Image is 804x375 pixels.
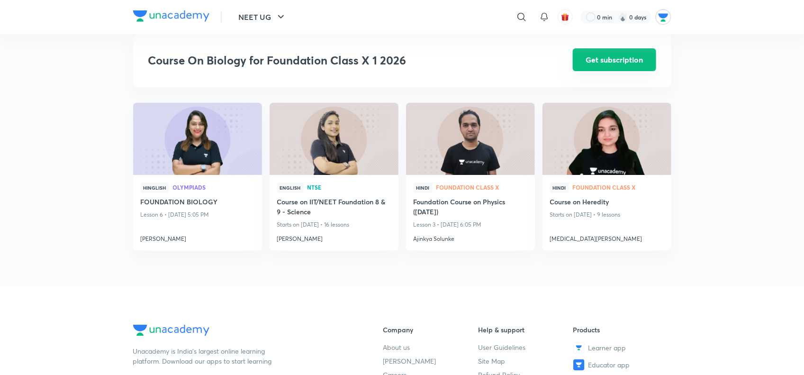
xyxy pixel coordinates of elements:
[573,342,585,354] img: Learner app
[133,325,353,338] a: Company Logo
[561,13,569,21] img: avatar
[414,183,433,193] span: Hindi
[414,197,527,219] a: Foundation Course on Physics ([DATE])
[307,184,391,191] a: NTSE
[573,325,668,335] h6: Products
[406,103,535,175] a: new-thumbnail
[550,209,664,221] p: Starts on [DATE] • 9 lessons
[141,209,254,221] p: Lesson 6 • [DATE] 5:05 PM
[550,183,569,193] span: Hindi
[133,325,209,336] img: Company Logo
[141,197,254,209] a: FOUNDATION BIOLOGY
[405,102,536,175] img: new-thumbnail
[414,219,527,231] p: Lesson 3 • [DATE] 6:05 PM
[233,8,292,27] button: NEET UG
[414,231,527,243] a: Ajinkya Solunke
[436,184,527,191] a: Foundation Class X
[550,197,664,209] a: Course on Heredity
[573,48,656,71] button: Get subscription
[277,231,391,243] a: [PERSON_NAME]
[618,12,628,22] img: streak
[542,103,671,175] a: new-thumbnail
[133,10,209,24] a: Company Logo
[541,102,672,175] img: new-thumbnail
[148,54,519,68] h3: Course On Biology for Foundation Class X 1 2026
[558,9,573,25] button: avatar
[141,183,169,193] span: Hinglish
[573,359,585,371] img: Educator app
[133,103,262,175] a: new-thumbnail
[133,10,209,22] img: Company Logo
[436,184,527,190] span: Foundation Class X
[132,102,263,175] img: new-thumbnail
[277,197,391,219] a: Course on IIT/NEET Foundation 8 & 9 - Science
[270,103,398,175] a: new-thumbnail
[478,356,573,366] a: Site Map
[268,102,399,175] img: new-thumbnail
[277,183,304,193] span: English
[573,184,664,190] span: Foundation Class X
[173,184,254,190] span: Olympiads
[141,231,254,243] a: [PERSON_NAME]
[277,219,391,231] p: Starts on [DATE] • 16 lessons
[588,360,630,370] span: Educator app
[655,9,671,25] img: Unacademy Jodhpur
[307,184,391,190] span: NTSE
[550,231,664,243] a: [MEDICAL_DATA][PERSON_NAME]
[383,356,479,366] a: [PERSON_NAME]
[133,346,275,366] p: Unacademy is India’s largest online learning platform. Download our apps to start learning
[573,342,668,354] a: Learner app
[588,343,626,353] span: Learner app
[478,342,573,352] a: User Guidelines
[573,359,668,371] a: Educator app
[383,342,479,352] a: About us
[383,325,479,335] h6: Company
[173,184,254,191] a: Olympiads
[573,184,664,191] a: Foundation Class X
[478,325,573,335] h6: Help & support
